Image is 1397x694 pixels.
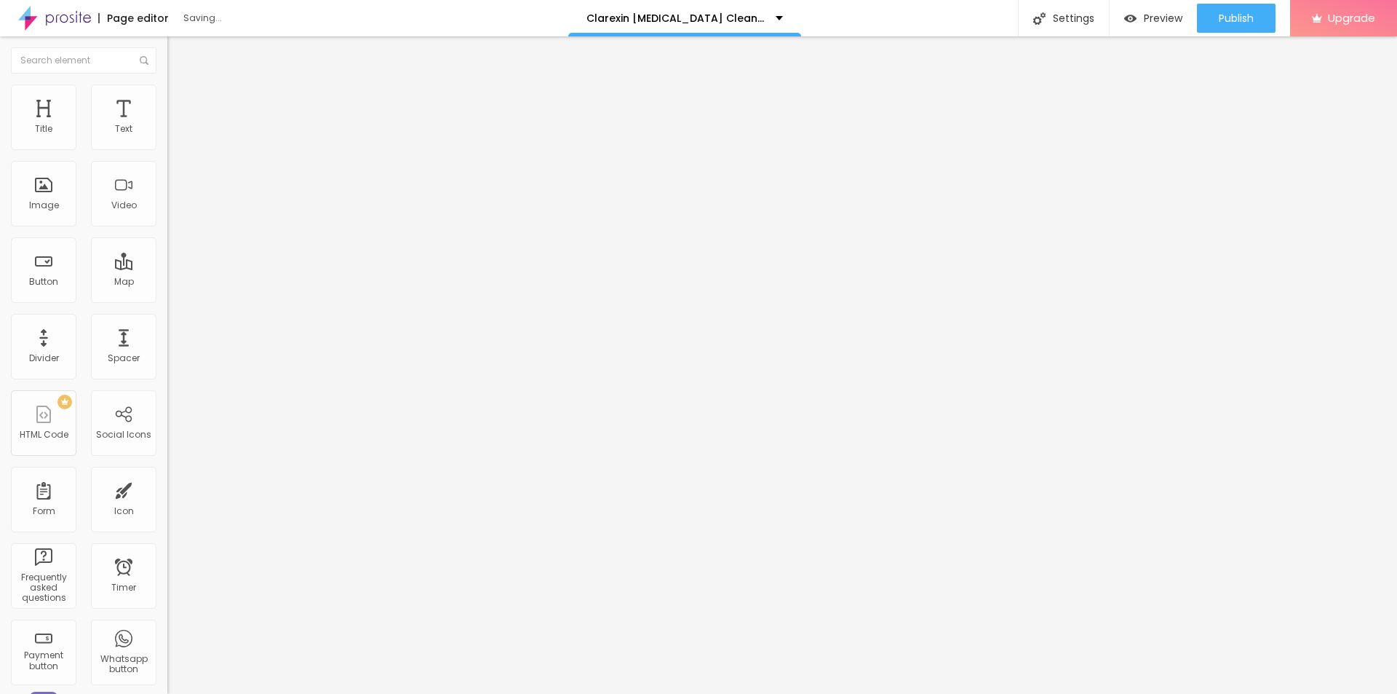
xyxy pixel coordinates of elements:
img: Icone [140,56,148,65]
div: Button [29,277,58,287]
div: Icon [114,506,134,516]
div: Map [114,277,134,287]
iframe: Editor [167,36,1397,694]
div: Payment button [15,650,72,671]
div: Timer [111,583,136,593]
div: Whatsapp button [95,654,152,675]
div: Frequently asked questions [15,572,72,604]
div: Social Icons [96,430,151,440]
img: view-1.svg [1124,12,1137,25]
p: Clarexin [MEDICAL_DATA] Cleanse [GEOGRAPHIC_DATA] [586,13,765,23]
div: HTML Code [20,430,68,440]
div: Page editor [98,13,169,23]
div: Spacer [108,353,140,363]
div: Title [35,124,52,134]
img: Icone [1033,12,1046,25]
span: Preview [1144,12,1182,24]
div: Video [111,200,137,210]
button: Preview [1110,4,1197,33]
div: Text [115,124,132,134]
span: Upgrade [1328,12,1375,24]
div: Saving... [183,14,351,23]
div: Form [33,506,55,516]
input: Search element [11,47,156,74]
div: Divider [29,353,59,363]
div: Image [29,200,59,210]
span: Publish [1219,12,1254,24]
button: Publish [1197,4,1275,33]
